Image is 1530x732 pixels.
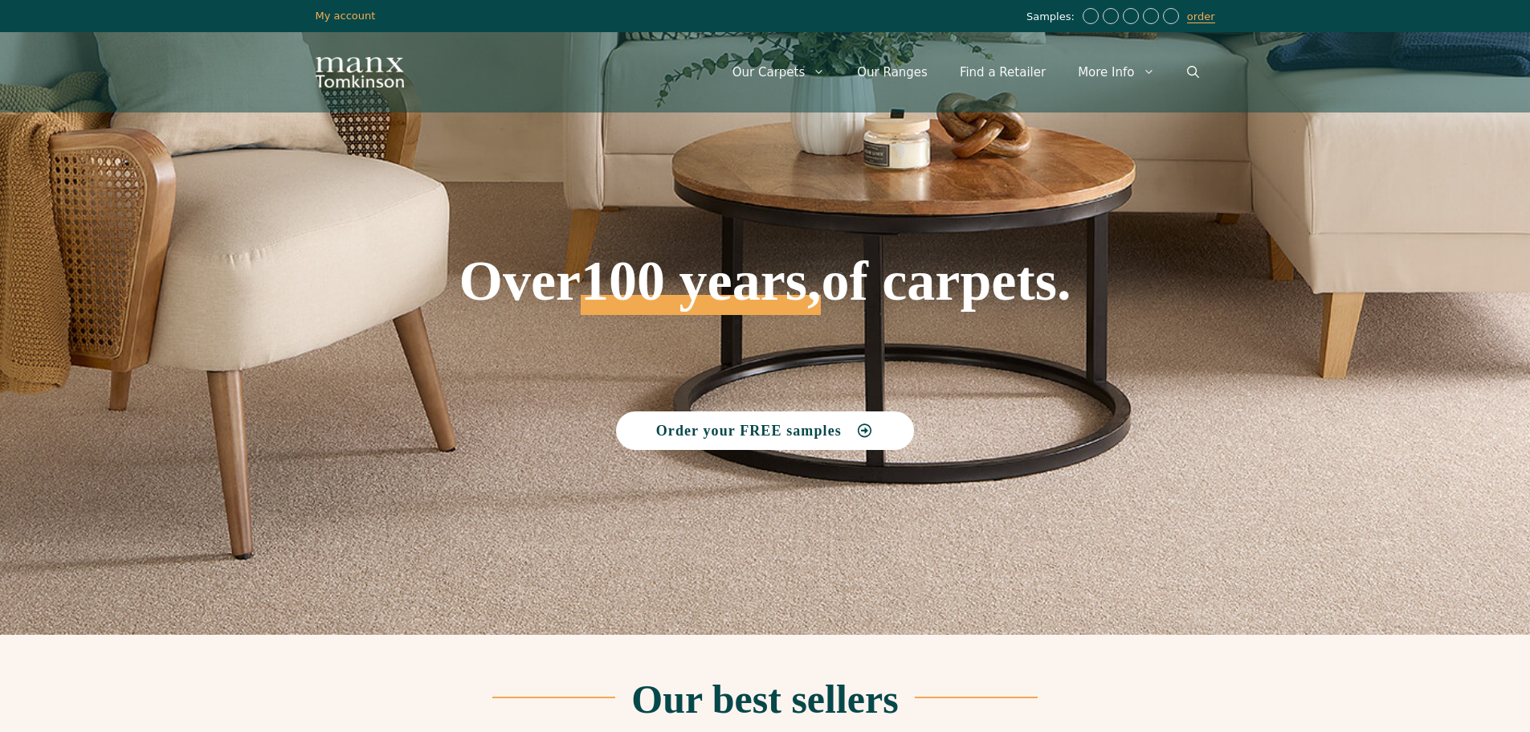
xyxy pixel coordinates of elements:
nav: Primary [716,48,1215,96]
h1: Over of carpets. [316,137,1215,315]
a: Open Search Bar [1171,48,1215,96]
a: order [1187,10,1215,23]
span: 100 years, [581,267,821,315]
h2: Our best sellers [631,679,898,719]
a: Order your FREE samples [616,411,915,450]
a: Find a Retailer [944,48,1062,96]
a: More Info [1062,48,1170,96]
img: Manx Tomkinson [316,57,404,88]
span: Samples: [1026,10,1079,24]
a: My account [316,10,376,22]
a: Our Ranges [841,48,944,96]
span: Order your FREE samples [656,423,842,438]
a: Our Carpets [716,48,842,96]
